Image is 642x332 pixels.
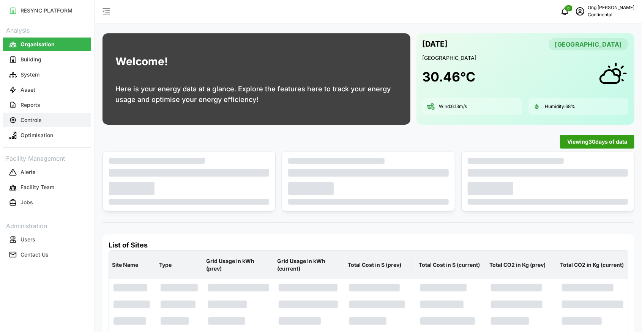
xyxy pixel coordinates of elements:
[439,103,467,110] p: Wind: 6.13 m/s
[21,41,55,48] p: Organisation
[3,38,91,51] button: Organisation
[588,11,634,19] p: Continental
[3,247,91,262] a: Contact Us
[3,166,91,179] button: Alerts
[417,255,485,275] p: Total Cost in $ (current)
[21,7,73,14] p: RESYNC PLATFORM
[3,128,91,142] button: Optimisation
[205,251,273,279] p: Grid Usage in kWh (prev)
[3,83,91,97] button: Asset
[423,54,628,62] p: [GEOGRAPHIC_DATA]
[568,6,570,11] span: 0
[346,255,414,275] p: Total Cost in $ (prev)
[276,251,343,279] p: Grid Usage in kWh (current)
[21,236,35,243] p: Users
[158,255,202,275] p: Type
[21,183,54,191] p: Facility Team
[3,113,91,127] button: Controls
[3,165,91,180] a: Alerts
[3,37,91,52] a: Organisation
[3,113,91,128] a: Controls
[3,53,91,66] button: Building
[3,3,91,18] a: RESYNC PLATFORM
[3,52,91,67] a: Building
[588,4,634,11] p: Ong [PERSON_NAME]
[557,4,573,19] button: notifications
[555,39,622,50] span: [GEOGRAPHIC_DATA]
[3,232,91,247] a: Users
[560,135,634,149] button: Viewing30days of data
[21,56,41,63] p: Building
[115,53,168,70] h1: Welcome!
[3,248,91,262] button: Contact Us
[3,233,91,246] button: Users
[3,24,91,35] p: Analysis
[110,255,155,275] p: Site Name
[21,132,53,139] p: Optimisation
[115,84,398,105] p: Here is your energy data at a glance. Explore the features here to track your energy usage and op...
[3,98,91,112] button: Reports
[3,82,91,97] a: Asset
[3,195,91,210] a: Jobs
[3,4,91,17] button: RESYNC PLATFORM
[423,69,476,85] h1: 30.46 °C
[3,181,91,194] button: Facility Team
[3,152,91,163] p: Facility Management
[3,196,91,210] button: Jobs
[559,255,626,275] p: Total CO2 in Kg (current)
[21,116,42,124] p: Controls
[21,251,49,258] p: Contact Us
[21,101,40,109] p: Reports
[423,38,448,50] p: [DATE]
[567,135,627,148] span: Viewing 30 days of data
[3,180,91,195] a: Facility Team
[3,128,91,143] a: Optimisation
[21,71,39,78] p: System
[3,97,91,113] a: Reports
[21,86,35,94] p: Asset
[3,220,91,231] p: Administration
[573,4,588,19] button: schedule
[109,240,628,250] h4: List of Sites
[545,103,576,110] p: Humidity: 68 %
[488,255,555,275] p: Total CO2 in Kg (prev)
[21,199,33,206] p: Jobs
[21,168,36,176] p: Alerts
[3,67,91,82] a: System
[3,68,91,81] button: System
